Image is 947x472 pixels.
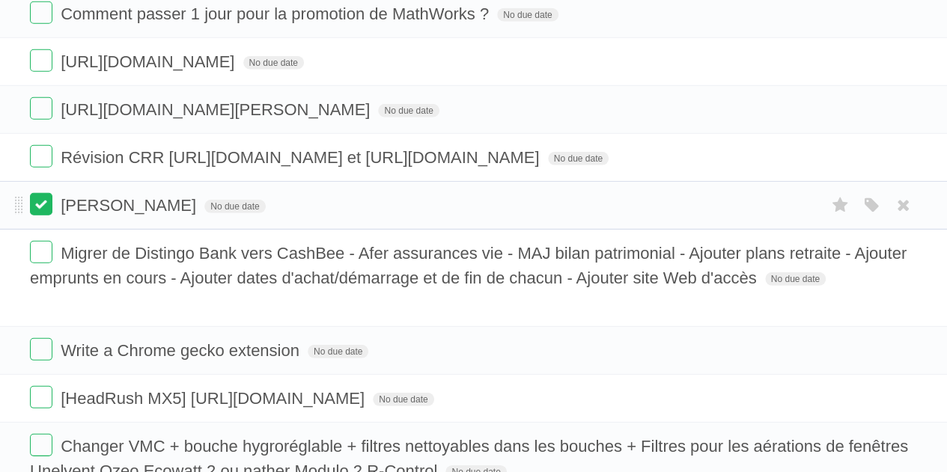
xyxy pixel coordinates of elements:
label: Done [30,338,52,361]
span: Comment passer 1 jour pour la promotion de MathWorks ? [61,4,493,23]
span: No due date [378,104,439,117]
label: Done [30,193,52,215]
span: [URL][DOMAIN_NAME] [61,52,238,71]
span: [PERSON_NAME] [61,196,200,215]
span: No due date [204,200,265,213]
span: [HeadRush MX5] [URL][DOMAIN_NAME] [61,389,368,408]
span: Révision CRR [URL][DOMAIN_NAME] et [URL][DOMAIN_NAME] [61,148,543,167]
label: Done [30,145,52,168]
label: Done [30,434,52,456]
span: No due date [373,393,433,406]
span: Migrer de Distingo Bank vers CashBee - Afer assurances vie - MAJ bilan patrimonial - Ajouter plan... [30,244,907,287]
span: No due date [243,56,304,70]
label: Done [30,241,52,263]
span: No due date [765,272,826,286]
label: Done [30,386,52,408]
span: No due date [308,345,368,358]
span: No due date [548,152,609,165]
label: Star task [826,193,854,218]
span: [URL][DOMAIN_NAME][PERSON_NAME] [61,100,374,119]
span: No due date [497,8,558,22]
label: Done [30,49,52,72]
label: Done [30,97,52,120]
label: Done [30,1,52,24]
span: Write a Chrome gecko extension [61,341,303,360]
